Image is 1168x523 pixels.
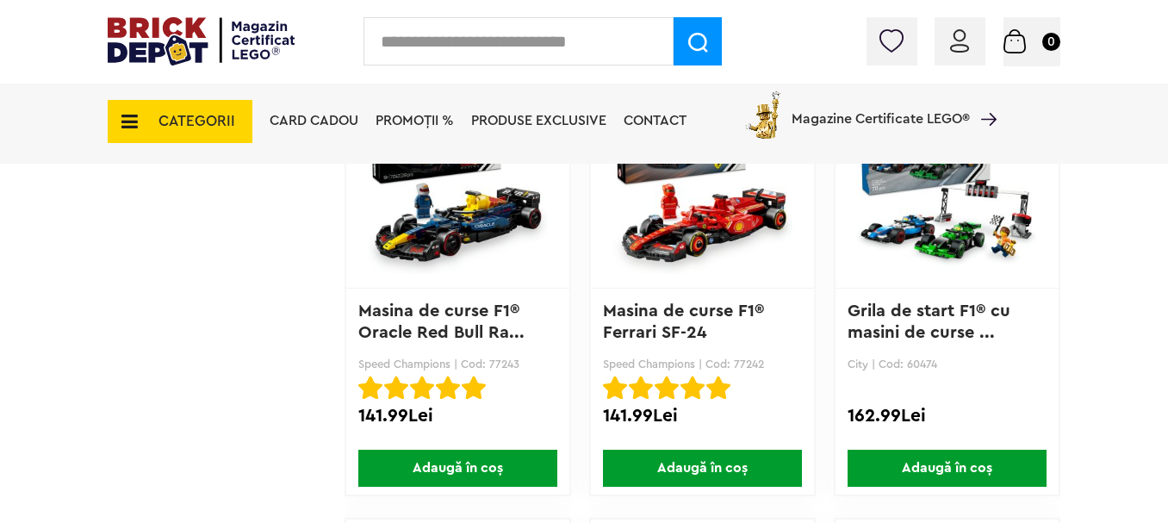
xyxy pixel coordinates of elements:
[358,358,557,370] p: Speed Champions | Cod: 77243
[1042,33,1060,51] small: 0
[970,90,997,104] a: Magazine Certificate LEGO®
[270,114,358,128] a: Card Cadou
[624,114,687,128] a: Contact
[603,450,802,487] span: Adaugă în coș
[848,405,1047,427] div: 162.99Lei
[857,64,1037,305] img: Grila de start F1® cu masini de curse VCARB si Sauber
[410,376,434,400] img: Evaluare cu stele
[358,450,557,487] span: Adaugă în coș
[358,376,382,400] img: Evaluare cu stele
[346,450,569,487] a: Adaugă în coș
[358,302,525,341] a: Masina de curse F1® Oracle Red Bull Ra...
[706,376,730,400] img: Evaluare cu stele
[358,405,557,427] div: 141.99Lei
[603,358,802,370] p: Speed Champions | Cod: 77242
[158,114,235,128] span: CATEGORII
[848,358,1047,370] p: City | Cod: 60474
[376,114,454,128] a: PROMOȚII %
[436,376,460,400] img: Evaluare cu stele
[680,376,705,400] img: Evaluare cu stele
[462,376,486,400] img: Evaluare cu stele
[603,405,802,427] div: 141.99Lei
[848,302,1016,341] a: Grila de start F1® cu masini de curse ...
[368,64,548,305] img: Masina de curse F1® Oracle Red Bull Racing RB20
[471,114,606,128] a: Produse exclusive
[629,376,653,400] img: Evaluare cu stele
[836,450,1059,487] a: Adaugă în coș
[792,88,970,128] span: Magazine Certificate LEGO®
[603,302,769,341] a: Masina de curse F1® Ferrari SF-24
[603,376,627,400] img: Evaluare cu stele
[655,376,679,400] img: Evaluare cu stele
[384,376,408,400] img: Evaluare cu stele
[848,450,1047,487] span: Adaugă în coș
[612,64,792,305] img: Masina de curse F1® Ferrari SF-24
[591,450,814,487] a: Adaugă în coș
